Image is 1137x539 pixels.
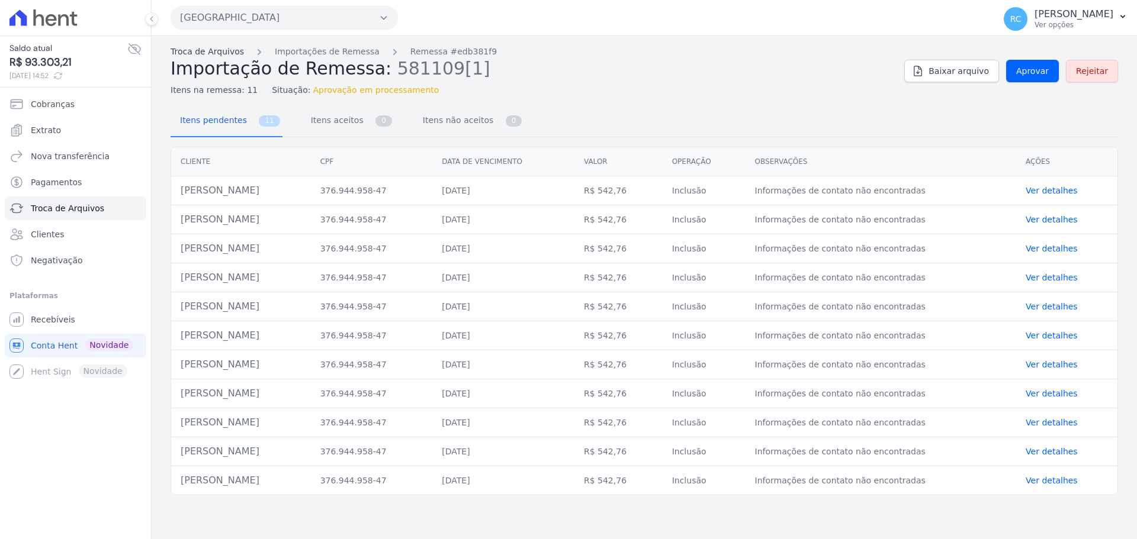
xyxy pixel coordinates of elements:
span: Situação: [272,84,310,96]
td: Informações de contato não encontradas [746,176,1017,205]
span: Itens aceitos [304,108,366,132]
span: Itens não aceitos [416,108,496,132]
td: Inclusão [663,321,746,350]
span: 0 [506,115,522,127]
nav: Tab selector [171,106,524,137]
td: Informações de contato não encontradas [746,437,1017,466]
td: 376.944.958-47 [311,379,433,408]
span: Recebíveis [31,314,75,325]
td: [DATE] [432,321,574,350]
a: Cobranças [5,92,146,116]
span: Itens na remessa: 11 [171,84,258,96]
nav: Sidebar [9,92,142,383]
a: Baixar arquivo [904,60,999,82]
td: R$ 542,76 [574,408,663,437]
td: R$ 542,76 [574,205,663,234]
td: Inclusão [663,466,746,495]
td: Informações de contato não encontradas [746,466,1017,495]
td: R$ 542,76 [574,437,663,466]
span: RC [1010,15,1022,23]
th: Valor [574,147,663,176]
td: 376.944.958-47 [311,408,433,437]
td: [DATE] [432,205,574,234]
td: 376.944.958-47 [311,234,433,263]
span: Extrato [31,124,61,136]
span: Baixar arquivo [929,65,989,77]
td: Informações de contato não encontradas [746,205,1017,234]
td: R$ 542,76 [574,350,663,379]
td: [DATE] [432,408,574,437]
td: Informações de contato não encontradas [746,379,1017,408]
a: Conta Hent Novidade [5,334,146,357]
td: [PERSON_NAME] [171,350,311,379]
a: Itens não aceitos 0 [413,106,525,137]
td: [DATE] [432,466,574,495]
a: Remessa #edb381f9 [410,46,497,58]
td: [DATE] [432,234,574,263]
td: [DATE] [432,350,574,379]
span: Aprovar [1016,65,1049,77]
td: 376.944.958-47 [311,263,433,292]
td: [PERSON_NAME] [171,234,311,263]
a: Itens aceitos 0 [301,106,394,137]
a: Ver detalhes [1026,186,1078,195]
span: 11 [259,115,280,127]
td: 376.944.958-47 [311,321,433,350]
td: [DATE] [432,379,574,408]
td: [PERSON_NAME] [171,321,311,350]
th: Observações [746,147,1017,176]
a: Ver detalhes [1026,331,1078,340]
a: Ver detalhes [1026,447,1078,456]
a: Ver detalhes [1026,476,1078,485]
td: R$ 542,76 [574,466,663,495]
nav: Breadcrumb [171,46,895,58]
a: Ver detalhes [1026,360,1078,369]
td: 376.944.958-47 [311,205,433,234]
span: Pagamentos [31,176,82,188]
p: Ver opções [1035,20,1113,30]
a: Aprovar [1006,60,1059,82]
td: [DATE] [432,263,574,292]
a: Recebíveis [5,308,146,331]
a: Ver detalhes [1026,273,1078,282]
a: Rejeitar [1066,60,1118,82]
td: Inclusão [663,437,746,466]
span: Negativação [31,254,83,266]
span: Troca de Arquivos [31,202,104,214]
td: Informações de contato não encontradas [746,408,1017,437]
button: [GEOGRAPHIC_DATA] [171,6,398,30]
td: R$ 542,76 [574,321,663,350]
td: R$ 542,76 [574,379,663,408]
a: Negativação [5,248,146,272]
td: [PERSON_NAME] [171,408,311,437]
td: [PERSON_NAME] [171,466,311,495]
a: Troca de Arquivos [171,46,244,58]
td: 376.944.958-47 [311,437,433,466]
td: Informações de contato não encontradas [746,263,1017,292]
td: [DATE] [432,292,574,321]
a: Ver detalhes [1026,215,1078,224]
td: 376.944.958-47 [311,176,433,205]
td: [DATE] [432,437,574,466]
td: [PERSON_NAME] [171,205,311,234]
span: Importação de Remessa: [171,58,391,79]
a: Itens pendentes 11 [171,106,282,137]
td: [DATE] [432,176,574,205]
a: Troca de Arquivos [5,196,146,220]
a: Pagamentos [5,170,146,194]
td: [PERSON_NAME] [171,437,311,466]
span: Nova transferência [31,150,110,162]
span: Novidade [85,338,133,351]
span: Aprovação em processamento [313,84,439,96]
td: Informações de contato não encontradas [746,350,1017,379]
span: Saldo atual [9,42,127,54]
p: [PERSON_NAME] [1035,8,1113,20]
td: Informações de contato não encontradas [746,292,1017,321]
span: Itens pendentes [173,108,249,132]
a: Ver detalhes [1026,418,1078,427]
td: Inclusão [663,292,746,321]
td: Informações de contato não encontradas [746,234,1017,263]
button: RC [PERSON_NAME] Ver opções [994,2,1137,35]
div: Plataformas [9,289,142,303]
td: R$ 542,76 [574,292,663,321]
